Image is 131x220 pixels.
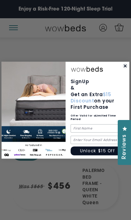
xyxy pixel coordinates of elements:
[71,91,111,104] span: $15 Discount
[71,64,103,73] img: wowbeds-logo-2
[71,114,116,121] span: Limited Time Period
[71,136,124,144] input: Enter Your Email Address
[71,78,89,85] span: SignUp
[71,85,74,91] span: &
[71,124,124,132] input: First Name
[71,114,116,121] span: Offer Valid for a
[120,134,129,159] span: Reviews
[71,91,114,111] span: Get an Extra on your First Purchase
[71,146,124,155] button: Unlock $15 Off
[122,63,128,68] button: Close dialog
[2,61,66,158] img: 654b37c0-041b-4dc1-9035-2cedd1fa2a67.jpeg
